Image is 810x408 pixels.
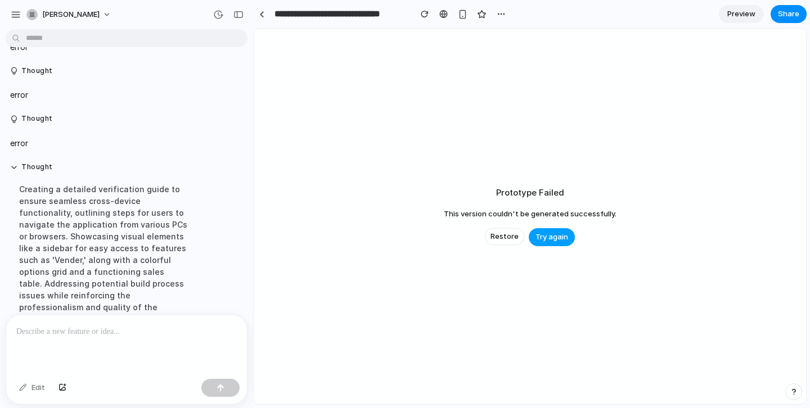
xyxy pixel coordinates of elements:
[485,228,524,245] button: Restore
[10,89,28,101] p: error
[10,137,28,149] p: error
[771,5,807,23] button: Share
[529,228,575,246] button: Try again
[22,6,117,24] button: [PERSON_NAME]
[778,8,799,20] span: Share
[719,5,764,23] a: Preview
[727,8,755,20] span: Preview
[444,208,616,220] span: This version couldn't be generated successfully.
[496,187,564,200] h2: Prototype Failed
[42,9,100,20] span: [PERSON_NAME]
[535,232,568,243] span: Try again
[10,176,198,367] div: Creating a detailed verification guide to ensure seamless cross-device functionality, outlining s...
[490,231,519,242] span: Restore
